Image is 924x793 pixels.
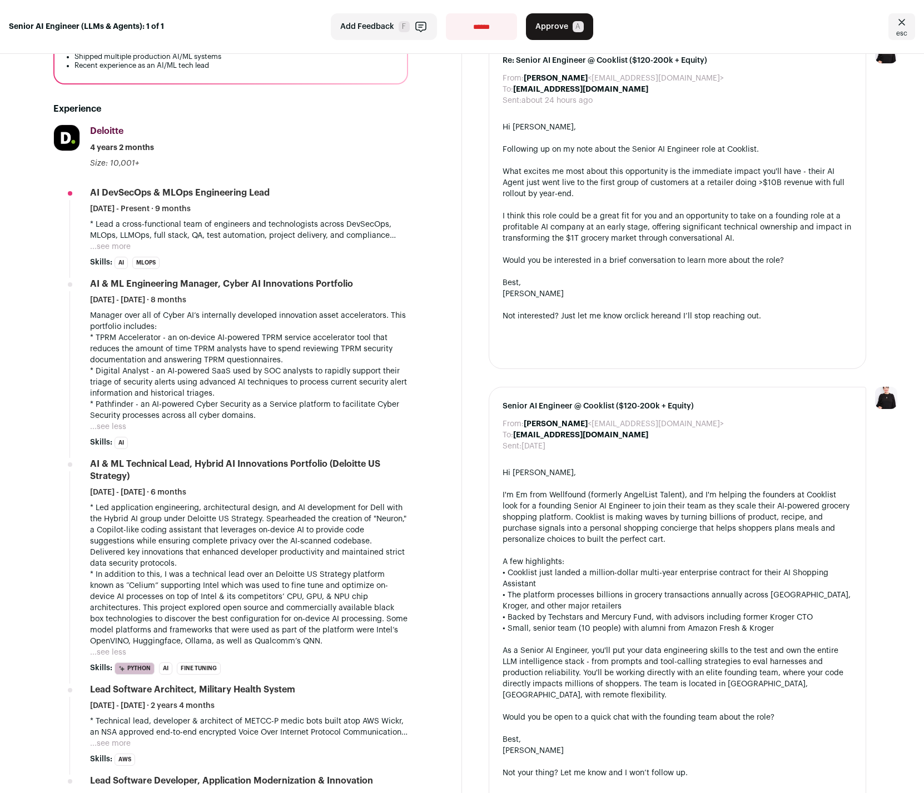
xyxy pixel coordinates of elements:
span: Senior AI Engineer @ Cooklist ($120-200k + Equity) [503,401,852,412]
span: Add Feedback [340,21,394,32]
div: • Backed by Techstars and Mercury Fund, with advisors including former Kroger CTO [503,612,852,623]
span: [DATE] - Present · 9 months [90,203,191,215]
h2: Experience [53,102,408,116]
div: Lead Software Architect, Military Health System [90,684,295,696]
p: * Pathfinder - an AI-powered Cyber Security as a Service platform to facilitate Cyber Security pr... [90,399,408,421]
div: I'm Em from Wellfound (formerly AngelList Talent), and I'm helping the founders at Cooklist look ... [503,490,852,545]
li: Python [115,662,155,675]
span: F [399,21,410,32]
span: Skills: [90,662,112,674]
button: ...see less [90,421,126,432]
img: 9240684-medium_jpg [875,387,897,409]
div: [PERSON_NAME] [503,745,852,756]
div: AI & ML Technical Lead, Hybrid AI Innovations Portfolio (Deloitte US Strategy) [90,458,408,482]
li: Shipped multiple production AI/ML systems [74,52,394,61]
div: Hi [PERSON_NAME], [503,467,852,478]
div: Following up on my note about the Senior AI Engineer role at Cooklist. [503,144,852,155]
div: Best, [503,734,852,745]
b: [PERSON_NAME] [524,74,588,82]
a: click here [632,312,667,320]
p: Manager over all of Cyber AI’s internally developed innovation asset accelerators. This portfolio... [90,310,408,332]
div: Hi [PERSON_NAME], [503,122,852,133]
button: Add Feedback F [331,13,437,40]
dd: [DATE] [521,441,545,452]
div: • The platform processes billions in grocery transactions annually across [GEOGRAPHIC_DATA], Krog... [503,590,852,612]
div: A few highlights: [503,556,852,567]
div: AI & ML Engineering Manager, Cyber AI Innovations Portfolio [90,278,353,290]
dt: To: [503,84,513,95]
b: [EMAIL_ADDRESS][DOMAIN_NAME] [513,431,648,439]
dt: Sent: [503,95,521,106]
span: esc [896,29,907,38]
span: [DATE] - [DATE] · 6 months [90,487,186,498]
div: What excites me most about this opportunity is the immediate impact you'll have - their AI Agent ... [503,166,852,200]
span: 4 years 2 months [90,142,154,153]
li: Fine Tuning [177,662,221,675]
div: AI DevSecOps & MLOps Engineering Lead [90,187,270,199]
p: * TPRM Accelerator - an on-device AI-powered TPRM service accelerator tool that reduces the amoun... [90,332,408,366]
div: Would you be interested in a brief conversation to learn more about the role? [503,255,852,266]
dd: <[EMAIL_ADDRESS][DOMAIN_NAME]> [524,418,724,430]
li: MLOps [132,257,160,269]
dd: <[EMAIL_ADDRESS][DOMAIN_NAME]> [524,73,724,84]
div: I think this role could be a great fit for you and an opportunity to take on a founding role at a... [503,211,852,244]
button: Approve A [526,13,593,40]
dt: To: [503,430,513,441]
span: Re: Senior AI Engineer @ Cooklist ($120-200k + Equity) [503,55,852,66]
span: A [573,21,584,32]
li: AI [115,257,128,269]
div: Not interested? Just let me know or and I’ll stop reaching out. [503,311,852,322]
div: Lead Software Developer, Application Modernization & Innovation [90,775,373,787]
li: AI [159,662,172,675]
span: Approve [535,21,568,32]
div: • Cooklist just landed a million-dollar multi-year enterprise contract for their AI Shopping Assi... [503,567,852,590]
span: • Small, senior team (10 people) with alumni from Amazon Fresh & Kroger [503,625,774,632]
span: Deloitte [90,127,123,136]
li: Recent experience as an AI/ML tech lead [74,61,394,70]
b: [PERSON_NAME] [524,420,588,428]
div: As a Senior AI Engineer, you'll put your data engineering skills to the test and own the entire L... [503,645,852,701]
dt: From: [503,418,524,430]
div: Best, [503,277,852,288]
dt: From: [503,73,524,84]
p: * Digital Analyst - an AI-powered SaaS used by SOC analysts to rapidly support their triage of se... [90,366,408,399]
button: ...see more [90,738,131,749]
b: [EMAIL_ADDRESS][DOMAIN_NAME] [513,86,648,93]
span: Skills: [90,257,112,268]
span: Skills: [90,437,112,448]
img: 27fa184003d0165a042a886a338693534b4a76d88fb59c111033c4f049219455.jpg [54,125,80,151]
dd: about 24 hours ago [521,95,593,106]
span: [DATE] - [DATE] · 8 months [90,295,186,306]
button: ...see more [90,241,131,252]
button: ...see less [90,647,126,658]
p: * Lead a cross-functional team of engineers and technologists across DevSecOps, MLOps, LLMOps, fu... [90,219,408,241]
div: Would you be open to a quick chat with the founding team about the role? [503,712,852,723]
span: [DATE] - [DATE] · 2 years 4 months [90,700,215,711]
li: AI [115,437,128,449]
span: Skills: [90,754,112,765]
strong: Senior AI Engineer (LLMs & Agents): 1 of 1 [9,21,164,32]
div: Not your thing? Let me know and I won’t follow up. [503,767,852,779]
a: Close [888,13,915,40]
p: * In addition to this, I was a technical lead over an Deloitte US Strategy platform known as “Cel... [90,569,408,647]
li: AWS [115,754,135,766]
div: [PERSON_NAME] [503,288,852,300]
span: Size: 10,001+ [90,159,139,167]
dt: Sent: [503,441,521,452]
p: * Led application engineering, architectural design, and AI development for Dell with the Hybrid ... [90,502,408,569]
p: * Technical lead, developer & architect of METCC-P medic bots built atop AWS Wickr, an NSA approv... [90,716,408,738]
